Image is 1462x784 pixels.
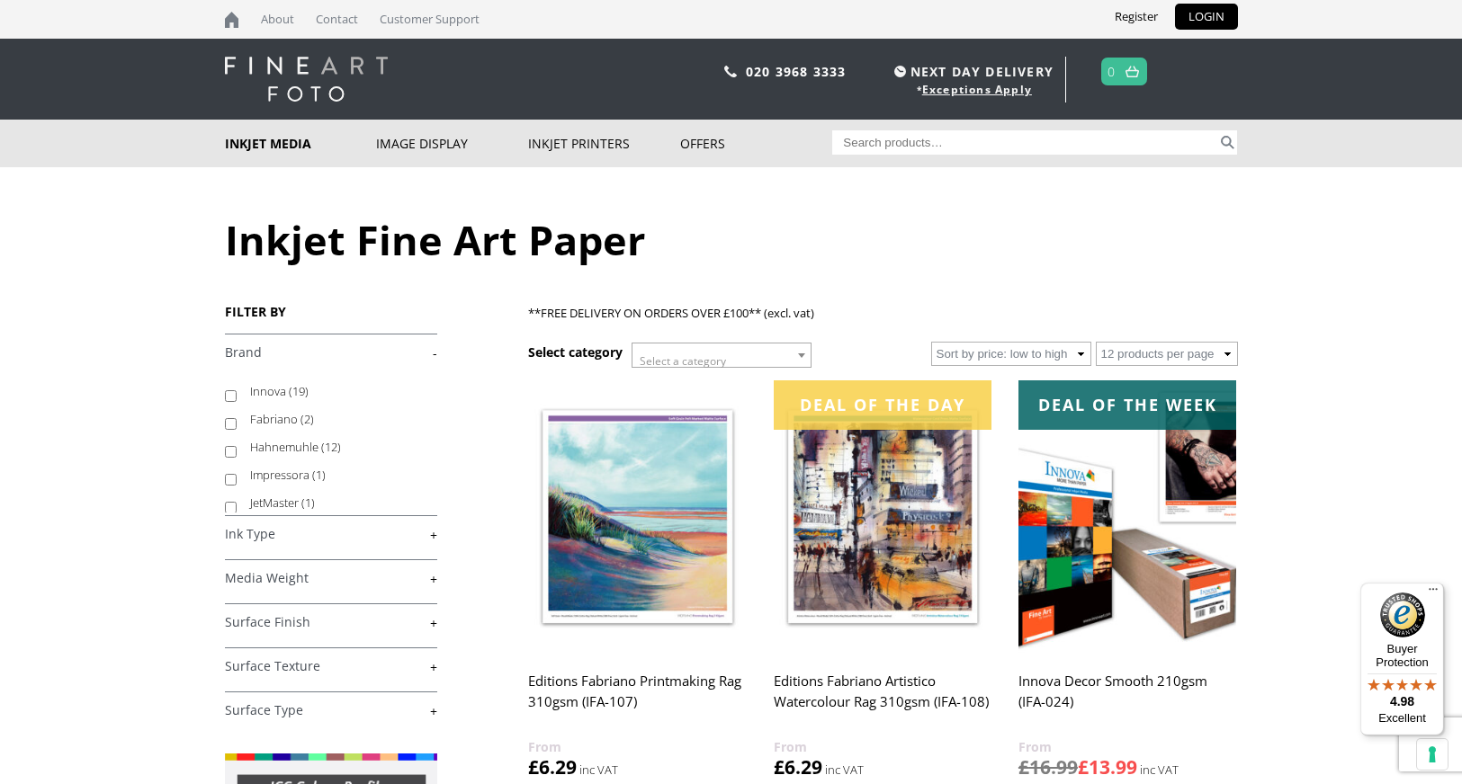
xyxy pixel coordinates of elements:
[250,378,420,405] label: Innova
[312,467,326,483] span: (1)
[225,344,437,361] a: -
[890,61,1054,82] span: NEXT DAY DELIVERY
[250,461,420,489] label: Impressora
[225,334,437,370] h4: Brand
[894,66,906,77] img: time.svg
[931,342,1091,366] select: Shop order
[774,380,991,653] img: Editions Fabriano Artistico Watercolour Rag 310gsm (IFA-108)
[225,570,437,587] a: +
[528,380,746,780] a: Editions Fabriano Printmaking Rag 310gsm (IFA-107) £6.29
[528,303,1237,324] p: **FREE DELIVERY ON ORDERS OVER £100** (excl. vat)
[289,383,309,399] span: (19)
[1018,380,1236,430] div: Deal of the week
[225,603,437,639] h4: Surface Finish
[774,380,991,780] a: Deal of the day Editions Fabriano Artistico Watercolour Rag 310gsm (IFA-108) £6.29
[321,439,341,455] span: (12)
[1018,754,1078,780] bdi: 16.99
[301,494,315,511] span: (1)
[724,66,737,77] img: phone.svg
[1018,664,1236,736] h2: Innova Decor Smooth 210gsm (IFA-024)
[250,405,420,433] label: Fabriano
[225,212,1238,267] h1: Inkjet Fine Art Paper
[1078,754,1137,780] bdi: 13.99
[1360,642,1444,669] p: Buyer Protection
[225,658,437,675] a: +
[1360,711,1444,726] p: Excellent
[1390,694,1414,708] span: 4.98
[528,120,680,167] a: Inkjet Printers
[225,303,437,320] h3: FILTER BY
[1175,4,1238,30] a: LOGIN
[376,120,528,167] a: Image Display
[225,559,437,595] h4: Media Weight
[528,664,746,736] h2: Editions Fabriano Printmaking Rag 310gsm (IFA-107)
[225,515,437,551] h4: Ink Type
[225,614,437,631] a: +
[250,433,420,461] label: Hahnemuhle
[1018,754,1029,780] span: £
[1126,66,1139,77] img: basket.svg
[1360,583,1444,735] button: Trusted Shops TrustmarkBuyer Protection4.98Excellent
[746,63,847,80] a: 020 3968 3333
[528,380,746,653] img: Editions Fabriano Printmaking Rag 310gsm (IFA-107)
[250,489,420,517] label: JetMaster
[528,754,577,780] bdi: 6.29
[1417,739,1448,770] button: Your consent preferences for tracking technologies
[1422,583,1444,604] button: Menu
[774,380,991,430] div: Deal of the day
[225,57,388,102] img: logo-white.svg
[774,754,785,780] span: £
[1101,4,1171,30] a: Register
[922,82,1032,97] a: Exceptions Apply
[640,353,726,369] span: Select a category
[300,411,314,427] span: (2)
[1108,58,1116,85] a: 0
[774,754,822,780] bdi: 6.29
[225,702,437,719] a: +
[528,343,623,361] h3: Select category
[832,130,1217,155] input: Search products…
[1217,130,1238,155] button: Search
[1018,380,1236,780] a: Deal of the week Innova Decor Smooth 210gsm (IFA-024) £16.99£13.99
[528,754,539,780] span: £
[225,120,377,167] a: Inkjet Media
[225,647,437,683] h4: Surface Texture
[225,526,437,543] a: +
[774,664,991,736] h2: Editions Fabriano Artistico Watercolour Rag 310gsm (IFA-108)
[225,691,437,727] h4: Surface Type
[1078,754,1089,780] span: £
[1018,380,1236,653] img: Innova Decor Smooth 210gsm (IFA-024)
[680,120,832,167] a: Offers
[1380,592,1425,637] img: Trusted Shops Trustmark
